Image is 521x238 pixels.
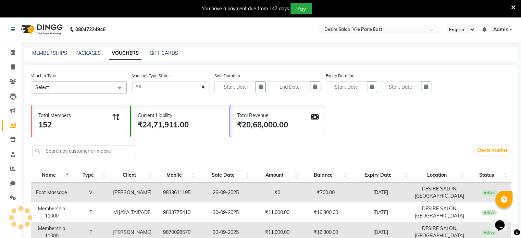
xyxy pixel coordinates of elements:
[35,84,49,90] span: Select
[199,168,253,183] th: Sale Date: activate to sort column ascending
[468,168,511,183] th: Status: activate to sort column ascending
[326,82,367,92] input: Start Date
[493,26,508,33] span: Admin
[290,3,312,14] button: Pay
[380,82,421,92] input: Start Date
[17,20,64,39] img: logo
[253,168,301,183] th: Amount: activate to sort column ascending
[482,210,497,215] span: Active
[253,202,301,222] td: ₹11,000.00
[38,112,71,119] div: Total Members
[155,168,199,183] th: Mobile: activate to sort column ascending
[109,202,155,222] td: VIJAYA TAIPADE
[202,5,289,12] div: You have a payment due from 147 days
[301,168,350,183] th: Balance: activate to sort column ascending
[138,119,189,130] div: ₹24,71,911.00
[411,168,468,183] th: Location: activate to sort column ascending
[269,82,310,92] input: End Date
[31,73,56,79] label: Voucher Type
[75,50,101,56] a: PACKAGES
[350,202,411,222] td: [DATE]
[482,230,497,235] span: Active
[109,183,155,202] td: [PERSON_NAME]
[326,73,355,79] label: Expiry Duration
[237,119,288,130] div: ₹20,68,000.00
[482,190,497,196] span: Active
[73,183,109,202] td: V
[32,146,135,156] input: Search by customer or mobile
[155,183,199,202] td: 9833611195
[350,168,411,183] th: Expiry Date: activate to sort column ascending
[32,50,67,56] a: MEMBERSHIPS
[301,202,350,222] td: ₹16,800.00
[214,82,256,92] input: Start Date
[138,112,189,119] div: Current Liability
[492,211,514,231] iframe: chat widget
[350,183,411,202] td: [DATE]
[132,73,171,79] label: Voucher Type Status
[38,119,71,130] div: 152
[150,50,178,56] a: GIFT CARDS
[199,202,253,222] td: 30-09-2025
[237,112,288,119] div: Total Revenue
[155,202,199,222] td: 9833775410
[31,183,73,202] td: Foot Massage
[411,202,468,222] td: DESIRE SALON, [GEOGRAPHIC_DATA]
[109,168,155,183] th: Client: activate to sort column ascending
[301,183,350,202] td: ₹700.00
[214,73,240,79] label: Sale Duration
[75,20,106,39] b: 08047224946
[73,168,109,183] th: Type: activate to sort column ascending
[109,47,141,60] a: VOUCHERS
[31,168,73,183] th: Name: activate to sort column descending
[199,183,253,202] td: 26-09-2025
[31,202,73,222] td: Membership 11000
[411,183,468,202] td: DESIRE SALON, [GEOGRAPHIC_DATA]
[253,183,301,202] td: ₹0
[73,202,109,222] td: P
[475,146,509,155] a: Create Voucher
